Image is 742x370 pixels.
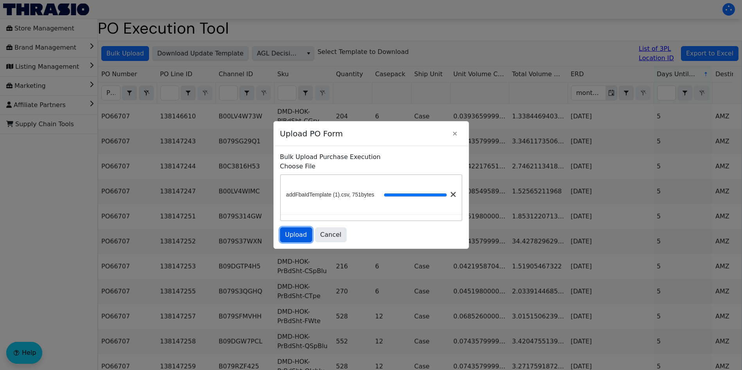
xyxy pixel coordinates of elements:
button: Cancel [315,227,347,242]
span: Cancel [320,230,341,240]
span: Upload [285,230,307,240]
label: Choose File [280,162,462,171]
span: addFbaIdTemplate (1).csv, 751bytes [286,191,374,199]
p: Bulk Upload Purchase Execution [280,152,462,162]
button: Upload [280,227,312,242]
span: Upload PO Form [280,124,447,143]
button: Close [447,126,462,141]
